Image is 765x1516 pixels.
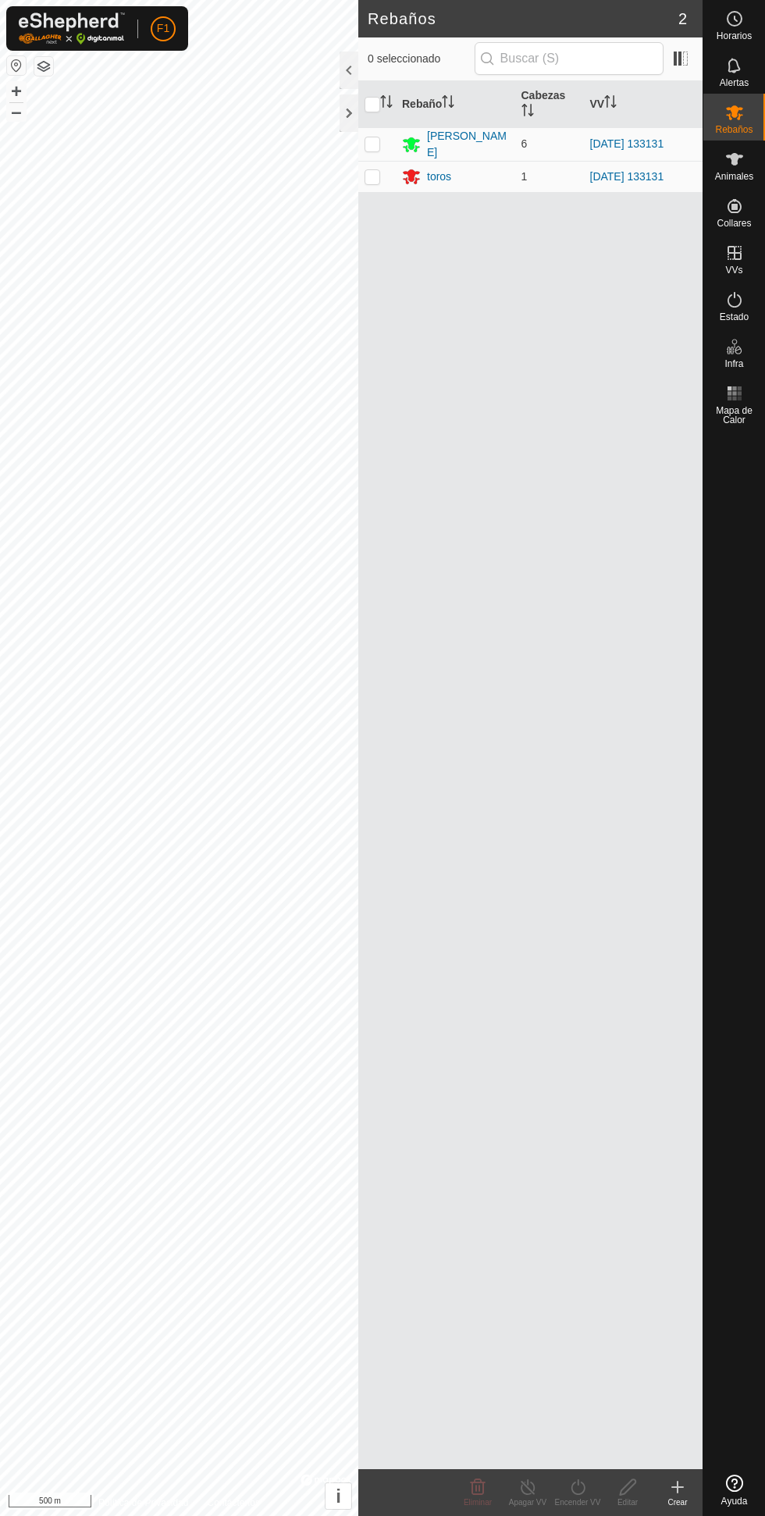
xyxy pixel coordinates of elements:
span: Alertas [720,78,749,87]
div: [PERSON_NAME] [427,128,509,161]
th: Cabezas [515,81,584,128]
img: Logo Gallagher [19,12,125,44]
span: i [336,1486,341,1507]
div: Crear [653,1496,703,1508]
span: 0 seleccionado [368,51,475,67]
div: Editar [603,1496,653,1508]
a: [DATE] 133131 [590,137,664,150]
p-sorticon: Activar para ordenar [380,98,393,110]
div: Apagar VV [503,1496,553,1508]
span: Horarios [717,31,752,41]
span: Estado [720,312,749,322]
p-sorticon: Activar para ordenar [604,98,617,110]
a: Política de Privacidad [98,1496,188,1510]
button: + [7,82,26,101]
a: [DATE] 133131 [590,170,664,183]
button: Capas del Mapa [34,57,53,76]
h2: Rebaños [368,9,678,28]
a: Ayuda [703,1468,765,1512]
input: Buscar (S) [475,42,664,75]
span: Infra [724,359,743,368]
span: Ayuda [721,1496,748,1506]
a: Contáctenos [208,1496,260,1510]
button: – [7,102,26,121]
div: Encender VV [553,1496,603,1508]
div: toros [427,169,451,185]
span: Mapa de Calor [707,406,761,425]
span: F1 [157,20,169,37]
th: VV [584,81,703,128]
span: Eliminar [464,1498,492,1507]
p-sorticon: Activar para ordenar [521,106,534,119]
button: Restablecer Mapa [7,56,26,75]
button: i [326,1483,351,1509]
span: VVs [725,265,742,275]
span: 6 [521,137,528,150]
th: Rebaño [396,81,515,128]
span: Collares [717,219,751,228]
span: Animales [715,172,753,181]
span: 2 [678,7,687,30]
span: Rebaños [715,125,753,134]
p-sorticon: Activar para ordenar [442,98,454,110]
span: 1 [521,170,528,183]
